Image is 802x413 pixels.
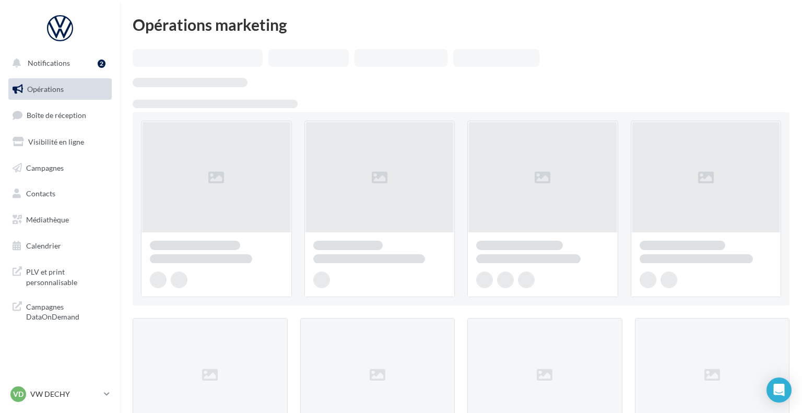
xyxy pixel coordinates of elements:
[6,209,114,231] a: Médiathèque
[98,60,105,68] div: 2
[6,157,114,179] a: Campagnes
[6,78,114,100] a: Opérations
[13,389,23,399] span: VD
[26,163,64,172] span: Campagnes
[27,85,64,93] span: Opérations
[26,215,69,224] span: Médiathèque
[766,377,792,403] div: Open Intercom Messenger
[26,265,108,287] span: PLV et print personnalisable
[28,58,70,67] span: Notifications
[6,104,114,126] a: Boîte de réception
[6,52,110,74] button: Notifications 2
[133,17,789,32] div: Opérations marketing
[30,389,100,399] p: VW DECHY
[27,111,86,120] span: Boîte de réception
[6,296,114,326] a: Campagnes DataOnDemand
[26,189,55,198] span: Contacts
[6,131,114,153] a: Visibilité en ligne
[8,384,112,404] a: VD VW DECHY
[26,241,61,250] span: Calendrier
[6,261,114,291] a: PLV et print personnalisable
[28,137,84,146] span: Visibilité en ligne
[6,235,114,257] a: Calendrier
[26,300,108,322] span: Campagnes DataOnDemand
[6,183,114,205] a: Contacts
